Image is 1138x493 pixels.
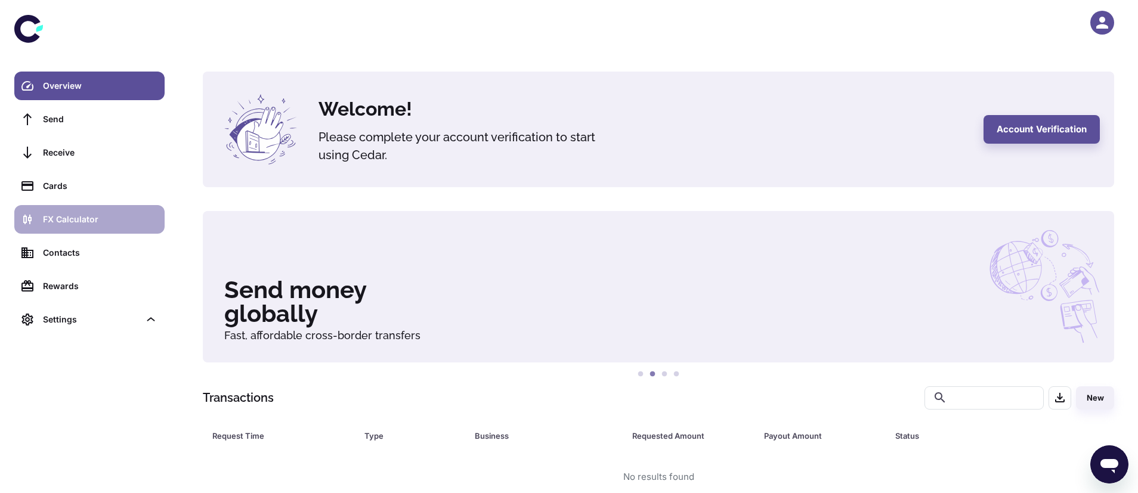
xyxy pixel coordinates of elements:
[635,368,647,380] button: 1
[43,79,157,92] div: Overview
[212,427,350,444] span: Request Time
[43,146,157,159] div: Receive
[670,368,682,380] button: 4
[43,113,157,126] div: Send
[647,368,658,380] button: 2
[623,470,694,484] div: No results found
[658,368,670,380] button: 3
[1090,445,1128,483] iframe: Button to launch messaging window
[632,427,734,444] div: Requested Amount
[43,213,157,226] div: FX Calculator
[43,280,157,293] div: Rewards
[224,278,1093,325] h3: Send money globally
[14,272,165,300] a: Rewards
[212,427,335,444] div: Request Time
[895,427,1049,444] div: Status
[14,305,165,334] div: Settings
[14,72,165,100] a: Overview
[895,427,1065,444] span: Status
[43,246,157,259] div: Contacts
[203,389,274,407] h1: Transactions
[43,313,140,326] div: Settings
[984,115,1100,144] button: Account Verification
[1076,386,1114,410] button: New
[318,128,617,164] h5: Please complete your account verification to start using Cedar.
[764,427,865,444] div: Payout Amount
[364,427,445,444] div: Type
[14,172,165,200] a: Cards
[14,105,165,134] a: Send
[632,427,749,444] span: Requested Amount
[318,95,969,123] h4: Welcome!
[14,138,165,167] a: Receive
[224,330,1093,341] h6: Fast, affordable cross-border transfers
[364,427,460,444] span: Type
[764,427,881,444] span: Payout Amount
[14,205,165,234] a: FX Calculator
[14,238,165,267] a: Contacts
[43,179,157,193] div: Cards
